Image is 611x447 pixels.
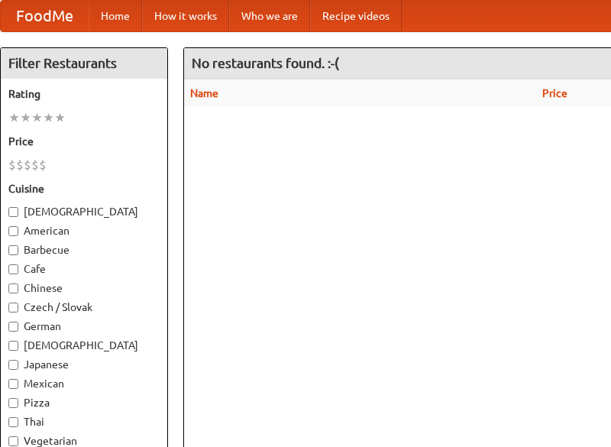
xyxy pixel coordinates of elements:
li: ★ [8,109,20,126]
label: Japanese [8,357,160,372]
a: Price [542,87,567,99]
h5: Price [8,134,160,149]
a: Name [190,87,218,99]
input: Thai [8,417,18,427]
label: Chinese [8,280,160,296]
li: ★ [20,109,31,126]
h5: Rating [8,86,160,102]
label: Barbecue [8,242,160,258]
li: $ [24,157,31,173]
li: $ [16,157,24,173]
a: How it works [142,1,229,31]
h5: Cuisine [8,181,160,196]
input: [DEMOGRAPHIC_DATA] [8,207,18,217]
input: Mexican [8,379,18,389]
input: Japanese [8,360,18,370]
li: ★ [43,109,54,126]
label: Czech / Slovak [8,300,160,315]
li: ★ [54,109,66,126]
input: Cafe [8,264,18,274]
input: Vegetarian [8,436,18,446]
label: Cafe [8,261,160,277]
label: Mexican [8,376,160,391]
li: ★ [31,109,43,126]
h4: Filter Restaurants [1,48,167,79]
input: German [8,322,18,332]
a: Who we are [229,1,310,31]
ng-pluralize: No restaurants found. :-( [192,56,339,70]
a: Recipe videos [310,1,402,31]
li: $ [31,157,39,173]
input: [DEMOGRAPHIC_DATA] [8,341,18,351]
li: $ [39,157,47,173]
label: German [8,319,160,334]
input: Chinese [8,283,18,293]
a: Home [89,1,142,31]
input: Pizza [8,398,18,408]
input: Barbecue [8,245,18,255]
a: FoodMe [1,1,89,31]
label: Pizza [8,395,160,410]
label: [DEMOGRAPHIC_DATA] [8,338,160,353]
label: [DEMOGRAPHIC_DATA] [8,204,160,219]
input: Czech / Slovak [8,303,18,313]
label: Thai [8,414,160,429]
li: $ [8,157,16,173]
label: American [8,223,160,238]
input: American [8,226,18,236]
